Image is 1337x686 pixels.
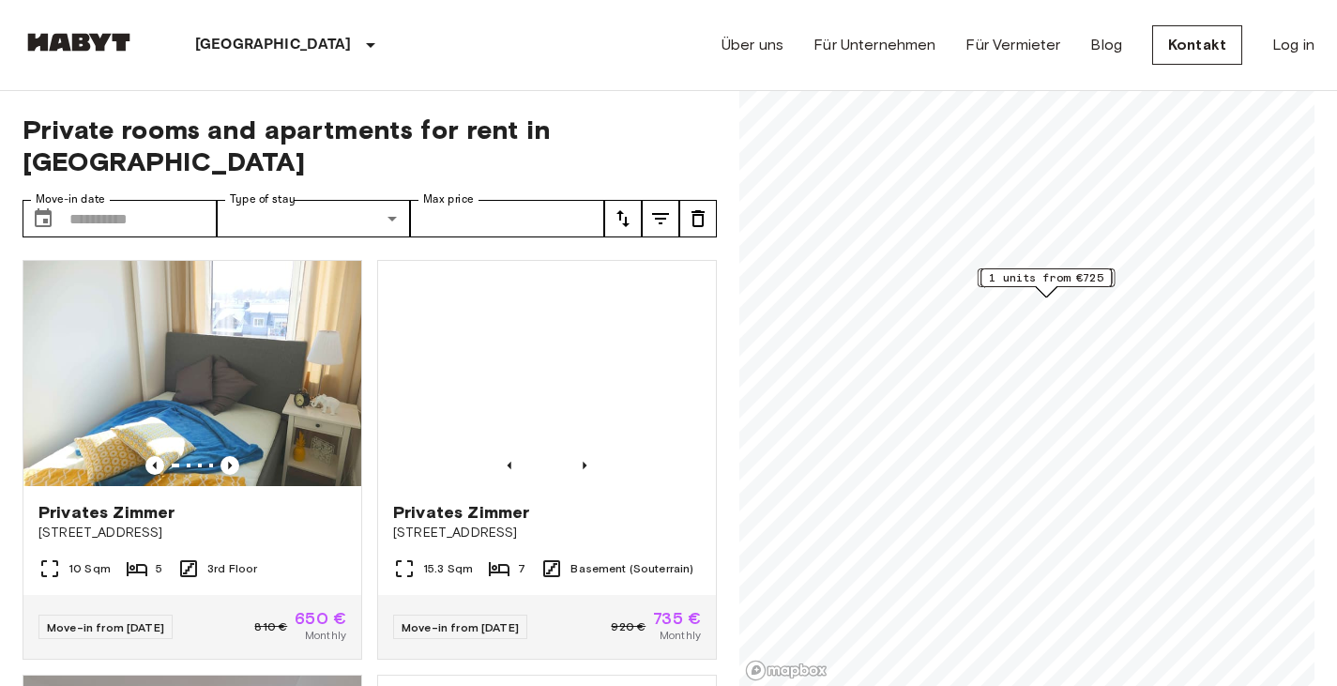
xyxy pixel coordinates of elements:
[378,261,716,486] img: Marketing picture of unit DE-02-004-006-05HF
[500,456,519,475] button: Previous image
[989,269,1103,286] span: 1 units from €725
[980,268,1112,297] div: Map marker
[23,260,362,660] a: Marketing picture of unit DE-02-011-001-01HFPrevious imagePrevious imagePrivates Zimmer[STREET_AD...
[423,191,474,207] label: Max price
[68,560,111,577] span: 10 Sqm
[745,660,828,681] a: Mapbox logo
[813,34,935,56] a: Für Unternehmen
[423,560,473,577] span: 15.3 Sqm
[1090,34,1122,56] a: Blog
[38,524,346,542] span: [STREET_ADDRESS]
[965,34,1060,56] a: Für Vermieter
[36,191,105,207] label: Move-in date
[611,618,646,635] span: 920 €
[393,524,701,542] span: [STREET_ADDRESS]
[570,560,693,577] span: Basement (Souterrain)
[254,618,287,635] span: 810 €
[604,200,642,237] button: tune
[1272,34,1314,56] a: Log in
[679,200,717,237] button: tune
[722,34,783,56] a: Über uns
[47,620,164,634] span: Move-in from [DATE]
[518,560,525,577] span: 7
[295,610,346,627] span: 650 €
[23,261,361,486] img: Marketing picture of unit DE-02-011-001-01HF
[978,268,1116,297] div: Map marker
[220,456,239,475] button: Previous image
[1152,25,1242,65] a: Kontakt
[393,501,529,524] span: Privates Zimmer
[156,560,162,577] span: 5
[230,191,296,207] label: Type of stay
[660,627,701,644] span: Monthly
[305,627,346,644] span: Monthly
[145,456,164,475] button: Previous image
[195,34,352,56] p: [GEOGRAPHIC_DATA]
[653,610,701,627] span: 735 €
[402,620,519,634] span: Move-in from [DATE]
[642,200,679,237] button: tune
[377,260,717,660] a: Marketing picture of unit DE-02-004-006-05HFPrevious imagePrevious imagePrivates Zimmer[STREET_AD...
[23,114,717,177] span: Private rooms and apartments for rent in [GEOGRAPHIC_DATA]
[24,200,62,237] button: Choose date
[575,456,594,475] button: Previous image
[207,560,257,577] span: 3rd Floor
[38,501,175,524] span: Privates Zimmer
[23,33,135,52] img: Habyt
